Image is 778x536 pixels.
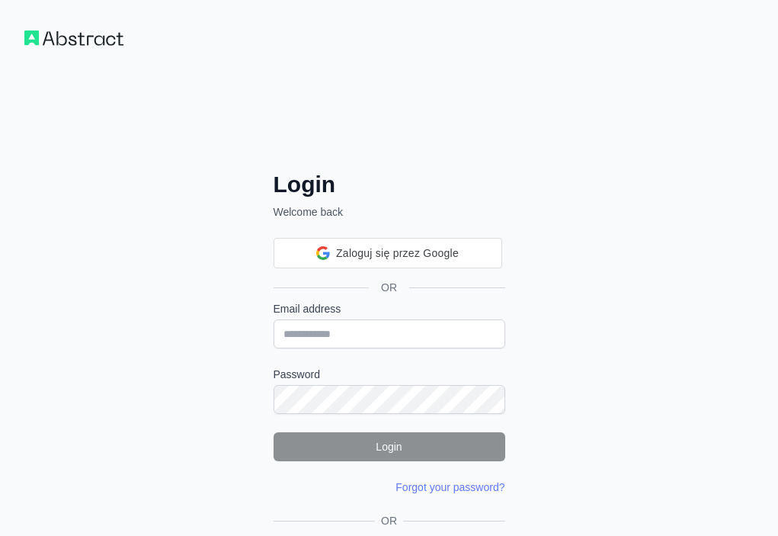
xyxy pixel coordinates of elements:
[369,280,409,295] span: OR
[274,171,505,198] h2: Login
[375,513,403,528] span: OR
[274,367,505,382] label: Password
[274,238,502,268] div: Zaloguj się przez Google
[274,432,505,461] button: Login
[274,301,505,316] label: Email address
[336,246,459,262] span: Zaloguj się przez Google
[274,204,505,220] p: Welcome back
[24,30,123,46] img: Workflow
[395,481,504,493] a: Forgot your password?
